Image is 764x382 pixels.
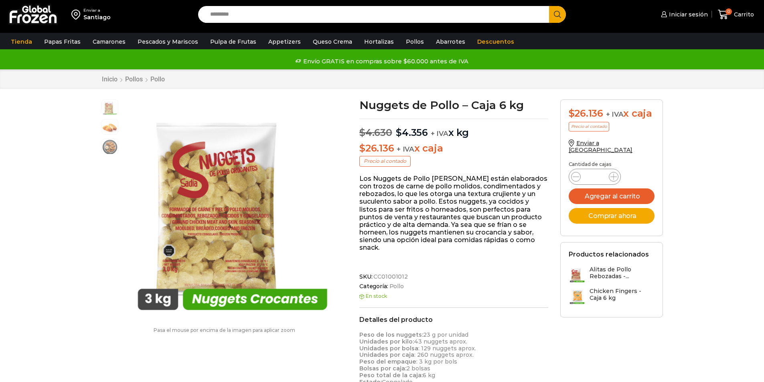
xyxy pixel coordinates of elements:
[359,331,423,338] strong: Peso de los nuggets:
[359,156,411,166] p: Precio al contado
[667,10,708,18] span: Iniciar sesión
[101,75,118,83] a: Inicio
[569,108,655,119] div: x caja
[359,345,418,352] strong: Unidades por bolsa
[569,107,575,119] span: $
[732,10,754,18] span: Carrito
[359,175,548,252] p: Los Nuggets de Pollo [PERSON_NAME] están elaborados con trozos de carne de pollo molidos, condime...
[83,8,111,13] div: Enviar a
[473,34,518,49] a: Descuentos
[360,34,398,49] a: Hortalizas
[134,34,202,49] a: Pescados y Mariscos
[359,143,548,154] p: x caja
[716,5,756,24] a: 0 Carrito
[101,75,165,83] nav: Breadcrumb
[359,316,548,323] h2: Detalles del producto
[359,372,423,379] strong: Peso total de la caja:
[397,145,414,153] span: + IVA
[569,266,655,283] a: Alitas de Pollo Rebozadas -...
[359,351,414,358] strong: Unidades por caja
[359,283,548,290] span: Categoría:
[569,251,649,258] h2: Productos relacionados
[359,127,392,138] bdi: 4.630
[569,139,633,154] a: Enviar a [GEOGRAPHIC_DATA]
[359,119,548,139] p: x kg
[432,34,469,49] a: Abarrotes
[372,273,408,280] span: CC01001012
[264,34,305,49] a: Appetizers
[725,8,732,15] span: 0
[431,129,448,137] span: + IVA
[206,34,260,49] a: Pulpa de Frutas
[102,100,118,116] span: nuggets
[396,127,402,138] span: $
[388,283,404,290] a: Pollo
[359,127,365,138] span: $
[359,358,416,365] strong: Peso del empaque
[359,273,548,280] span: SKU:
[359,142,394,154] bdi: 26.136
[590,266,655,280] h3: Alitas de Pollo Rebozadas -...
[102,119,118,135] span: nuggets
[359,293,548,299] p: En stock
[569,107,603,119] bdi: 26.136
[402,34,428,49] a: Pollos
[549,6,566,23] button: Search button
[101,327,348,333] p: Pasa el mouse por encima de la imagen para aplicar zoom
[587,171,602,182] input: Product quantity
[396,127,428,138] bdi: 4.356
[83,13,111,21] div: Santiago
[89,34,130,49] a: Camarones
[359,338,414,345] strong: Unidades por kilo:
[659,6,708,22] a: Iniciar sesión
[309,34,356,49] a: Queso Crema
[150,75,165,83] a: Pollo
[359,365,406,372] strong: Bolsas por caja:
[569,188,655,204] button: Agregar al carrito
[71,8,83,21] img: address-field-icon.svg
[7,34,36,49] a: Tienda
[359,99,548,111] h1: Nuggets de Pollo – Caja 6 kg
[125,75,143,83] a: Pollos
[569,288,655,305] a: Chicken Fingers - Caja 6 kg
[569,208,655,224] button: Comprar ahora
[359,142,365,154] span: $
[569,122,609,131] p: Precio al contado
[569,162,655,167] p: Cantidad de cajas
[606,110,624,118] span: + IVA
[122,99,342,319] img: nuggets
[40,34,85,49] a: Papas Fritas
[590,288,655,301] h3: Chicken Fingers - Caja 6 kg
[122,99,342,319] div: 1 / 3
[102,139,118,155] span: nuggets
